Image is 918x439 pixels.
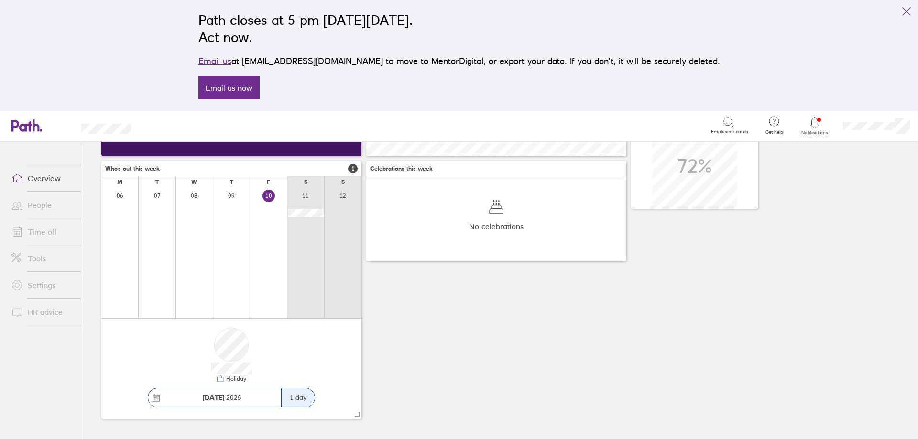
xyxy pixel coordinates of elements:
[267,179,270,185] div: F
[191,179,197,185] div: W
[370,165,433,172] span: Celebrations this week
[281,388,315,407] div: 1 day
[156,121,181,129] div: Search
[4,169,81,188] a: Overview
[198,54,720,68] p: at [EMAIL_ADDRESS][DOMAIN_NAME] to move to MentorDigital, or export your data. If you don’t, it w...
[348,164,358,173] span: 1
[469,222,524,231] span: No celebrations
[304,179,307,185] div: S
[341,179,345,185] div: S
[230,179,233,185] div: T
[203,393,224,402] strong: [DATE]
[799,116,831,136] a: Notifications
[198,11,720,46] h2: Path closes at 5 pm [DATE][DATE]. Act now.
[799,130,831,136] span: Notifications
[155,179,159,185] div: T
[198,76,260,99] a: Email us now
[203,394,241,401] span: 2025
[759,129,790,135] span: Get help
[4,276,81,295] a: Settings
[4,195,81,214] a: People
[105,165,160,172] span: Who's out this week
[224,375,246,382] div: Holiday
[198,56,231,66] a: Email us
[711,129,748,135] span: Employee search
[117,179,122,185] div: M
[4,249,81,268] a: Tools
[4,222,81,241] a: Time off
[4,302,81,321] a: HR advice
